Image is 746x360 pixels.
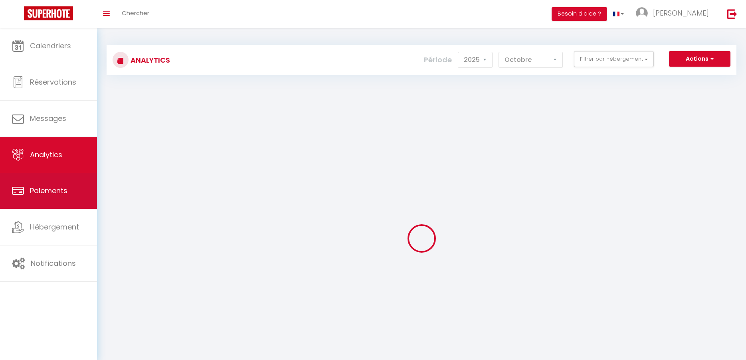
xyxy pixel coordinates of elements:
img: ... [636,7,648,19]
span: Messages [30,113,66,123]
span: Réservations [30,77,76,87]
button: Actions [669,51,730,67]
button: Filtrer par hébergement [574,51,654,67]
label: Période [424,51,452,69]
img: logout [727,9,737,19]
span: [PERSON_NAME] [653,8,709,18]
span: Paiements [30,186,67,196]
button: Besoin d'aide ? [552,7,607,21]
span: Chercher [122,9,149,17]
img: Super Booking [24,6,73,20]
span: Calendriers [30,41,71,51]
span: Analytics [30,150,62,160]
h3: Analytics [129,51,170,69]
span: Notifications [31,258,76,268]
span: Hébergement [30,222,79,232]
